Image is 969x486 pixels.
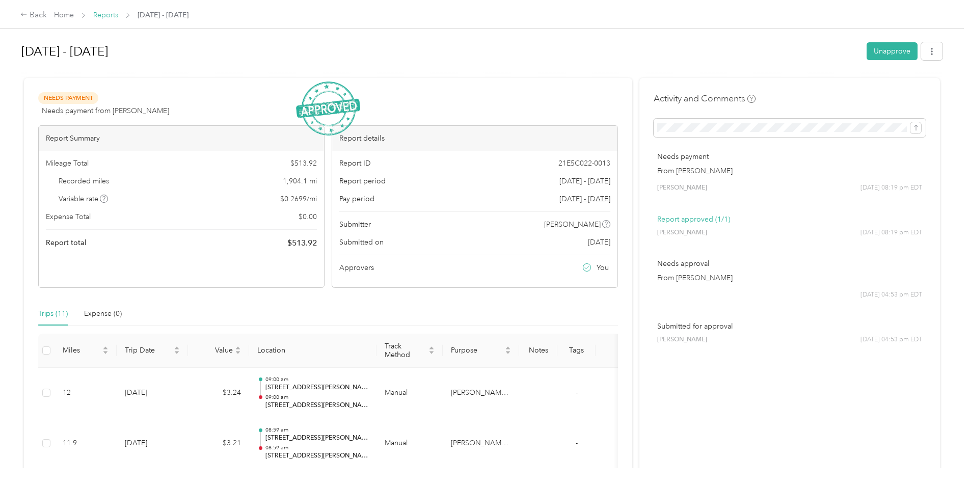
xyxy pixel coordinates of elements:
td: [DATE] [117,418,188,469]
span: Track Method [385,342,426,359]
p: From [PERSON_NAME] [657,273,922,283]
span: [DATE] 08:19 pm EDT [860,183,922,193]
span: [DATE] - [DATE] [559,176,610,186]
iframe: Everlance-gr Chat Button Frame [912,429,969,486]
th: Track Method [376,334,443,368]
th: Purpose [443,334,519,368]
span: [DATE] 08:19 pm EDT [860,228,922,237]
span: [DATE] 04:53 pm EDT [860,335,922,344]
div: Back [20,9,47,21]
td: [DATE] [117,368,188,419]
p: Needs approval [657,258,922,269]
span: caret-down [505,349,511,356]
span: Trip Date [125,346,172,355]
span: $ 513.92 [287,237,317,249]
div: Report Summary [39,126,324,151]
div: Report details [332,126,617,151]
td: $3.24 [188,368,249,419]
span: 21E5C022-0013 [558,158,610,169]
span: [DATE] - [DATE] [138,10,189,20]
span: $ 0.00 [299,211,317,222]
td: 12 [55,368,117,419]
span: You [597,262,609,273]
td: Reed Minerals [443,368,519,419]
span: Needs Payment [38,92,98,104]
span: Submitter [339,219,371,230]
th: Tags [557,334,596,368]
span: caret-up [428,345,435,351]
p: Submitted for approval [657,321,922,332]
h1: Sep 1 - 30, 2025 [21,39,859,64]
h4: Activity and Comments [654,92,756,105]
p: [STREET_ADDRESS][PERSON_NAME] [265,383,368,392]
span: Value [196,346,233,355]
span: Variable rate [59,194,109,204]
button: Unapprove [867,42,918,60]
span: Recorded miles [59,176,109,186]
span: - [576,388,578,397]
span: Submitted on [339,237,384,248]
span: caret-down [102,349,109,356]
p: Needs payment [657,151,922,162]
span: Purpose [451,346,503,355]
span: Report total [46,237,87,248]
p: [STREET_ADDRESS][PERSON_NAME] [265,451,368,461]
td: $3.21 [188,418,249,469]
p: [STREET_ADDRESS][PERSON_NAME] [265,434,368,443]
td: Manual [376,418,443,469]
span: Approvers [339,262,374,273]
span: [PERSON_NAME] [657,228,707,237]
th: Miles [55,334,117,368]
a: Home [54,11,74,19]
th: Notes [519,334,557,368]
th: Trip Date [117,334,188,368]
span: [PERSON_NAME] [544,219,601,230]
td: 11.9 [55,418,117,469]
span: caret-up [174,345,180,351]
td: Manual [376,368,443,419]
span: caret-down [174,349,180,356]
th: Location [249,334,376,368]
span: [DATE] 04:53 pm EDT [860,290,922,300]
span: Miles [63,346,100,355]
span: Report period [339,176,386,186]
span: Report ID [339,158,371,169]
span: [PERSON_NAME] [657,335,707,344]
span: caret-up [102,345,109,351]
p: 08:59 am [265,426,368,434]
div: Expense (0) [84,308,122,319]
span: [DATE] [588,237,610,248]
div: Trips (11) [38,308,68,319]
p: 09:00 am [265,394,368,401]
span: Expense Total [46,211,91,222]
span: Needs payment from [PERSON_NAME] [42,105,169,116]
span: Pay period [339,194,374,204]
span: Go to pay period [559,194,610,204]
span: Mileage Total [46,158,89,169]
p: Report approved (1/1) [657,214,922,225]
p: [STREET_ADDRESS][PERSON_NAME] [265,401,368,410]
span: caret-down [235,349,241,356]
p: 09:00 am [265,376,368,383]
p: 08:59 am [265,444,368,451]
span: caret-up [505,345,511,351]
th: Value [188,334,249,368]
span: caret-up [235,345,241,351]
span: 1,904.1 mi [283,176,317,186]
p: From [PERSON_NAME] [657,166,922,176]
td: Reed Minerals [443,418,519,469]
a: Reports [93,11,118,19]
span: caret-down [428,349,435,356]
span: $ 513.92 [290,158,317,169]
span: $ 0.2699 / mi [280,194,317,204]
span: - [576,439,578,447]
img: ApprovedStamp [296,82,360,136]
span: [PERSON_NAME] [657,183,707,193]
